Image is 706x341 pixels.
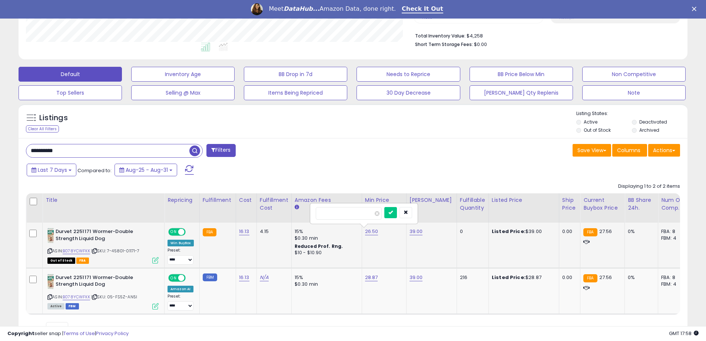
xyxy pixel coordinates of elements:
[131,67,235,82] button: Inventory Age
[260,228,286,235] div: 4.15
[47,228,54,243] img: 41+lFxJHMCL._SL40_.jpg
[639,119,667,125] label: Deactivated
[492,228,526,235] b: Listed Price:
[284,5,319,12] i: DataHub...
[617,147,640,154] span: Columns
[460,228,483,235] div: 0
[47,303,64,309] span: All listings currently available for purchase on Amazon
[573,144,611,157] button: Save View
[47,228,159,263] div: ASIN:
[492,196,556,204] div: Listed Price
[582,67,686,82] button: Non Competitive
[410,228,423,235] a: 39.00
[19,85,122,100] button: Top Sellers
[628,274,652,281] div: 0%
[562,274,574,281] div: 0.00
[244,85,347,100] button: Items Being Repriced
[169,275,178,281] span: ON
[562,228,574,235] div: 0.00
[7,330,129,337] div: seller snap | |
[39,113,68,123] h5: Listings
[91,248,140,254] span: | SKU: 7-45801-01171-7
[91,294,137,300] span: | SKU: 05-FS5Z-AN5I
[203,228,216,236] small: FBA
[295,196,359,204] div: Amazon Fees
[185,275,196,281] span: OFF
[131,85,235,100] button: Selling @ Max
[470,67,573,82] button: BB Price Below Min
[576,110,687,117] p: Listing States:
[260,274,269,281] a: N/A
[56,228,146,244] b: Durvet 2251171 Wormer-Double Strength Liquid Dog
[474,41,487,48] span: $0.00
[365,196,403,204] div: Min Price
[415,33,465,39] b: Total Inventory Value:
[239,196,253,204] div: Cost
[19,67,122,82] button: Default
[648,144,680,157] button: Actions
[415,31,674,40] li: $4,258
[661,274,686,281] div: FBA: 8
[269,5,396,13] div: Meet Amazon Data, done right.
[27,164,76,176] button: Last 7 Days
[66,303,79,309] span: FBM
[7,330,34,337] strong: Copyright
[628,228,652,235] div: 0%
[415,41,473,47] b: Short Term Storage Fees:
[583,228,597,236] small: FBA
[126,166,168,174] span: Aug-25 - Aug-31
[628,196,655,212] div: BB Share 24h.
[599,274,612,281] span: 27.56
[661,228,686,235] div: FBA: 8
[239,274,249,281] a: 16.13
[410,274,423,281] a: 39.00
[169,229,178,235] span: ON
[470,85,573,100] button: [PERSON_NAME] Qty Replenis
[115,164,177,176] button: Aug-25 - Aug-31
[661,235,686,242] div: FBM: 4
[295,243,343,249] b: Reduced Prof. Rng.
[77,167,112,174] span: Compared to:
[492,274,526,281] b: Listed Price:
[260,196,288,212] div: Fulfillment Cost
[76,258,89,264] span: FBA
[661,196,688,212] div: Num of Comp.
[583,274,597,282] small: FBA
[168,286,193,292] div: Amazon AI
[168,248,194,265] div: Preset:
[47,258,75,264] span: All listings that are currently out of stock and unavailable for purchase on Amazon
[47,274,54,289] img: 41+lFxJHMCL._SL40_.jpg
[244,67,347,82] button: BB Drop in 7d
[295,281,356,288] div: $0.30 min
[63,294,90,300] a: B078YCWFKK
[63,330,95,337] a: Terms of Use
[357,67,460,82] button: Needs to Reprice
[295,204,299,211] small: Amazon Fees.
[365,228,378,235] a: 26.50
[185,229,196,235] span: OFF
[357,85,460,100] button: 30 Day Decrease
[365,274,378,281] a: 28.87
[203,273,217,281] small: FBM
[492,228,553,235] div: $39.00
[584,127,611,133] label: Out of Stock
[295,235,356,242] div: $0.30 min
[669,330,699,337] span: 2025-09-8 17:58 GMT
[599,228,612,235] span: 27.56
[206,144,235,157] button: Filters
[56,274,146,290] b: Durvet 2251171 Wormer-Double Strength Liquid Dog
[639,127,659,133] label: Archived
[582,85,686,100] button: Note
[96,330,129,337] a: Privacy Policy
[410,196,454,204] div: [PERSON_NAME]
[168,196,196,204] div: Repricing
[584,119,597,125] label: Active
[26,125,59,132] div: Clear All Filters
[295,274,356,281] div: 15%
[562,196,577,212] div: Ship Price
[47,274,159,309] div: ASIN:
[32,324,85,331] span: Show: entries
[612,144,647,157] button: Columns
[402,5,443,13] a: Check It Out
[692,7,699,11] div: Close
